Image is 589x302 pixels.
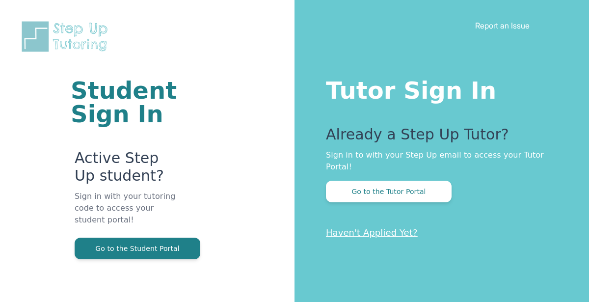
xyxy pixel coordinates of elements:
[20,20,114,54] img: Step Up Tutoring horizontal logo
[326,227,418,238] a: Haven't Applied Yet?
[75,191,177,238] p: Sign in with your tutoring code to access your student portal!
[75,244,200,253] a: Go to the Student Portal
[75,149,177,191] p: Active Step Up student?
[71,79,177,126] h1: Student Sign In
[326,181,452,202] button: Go to the Tutor Portal
[326,187,452,196] a: Go to the Tutor Portal
[326,75,550,102] h1: Tutor Sign In
[75,238,200,259] button: Go to the Student Portal
[475,21,530,30] a: Report an Issue
[326,126,550,149] p: Already a Step Up Tutor?
[326,149,550,173] p: Sign in to with your Step Up email to access your Tutor Portal!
